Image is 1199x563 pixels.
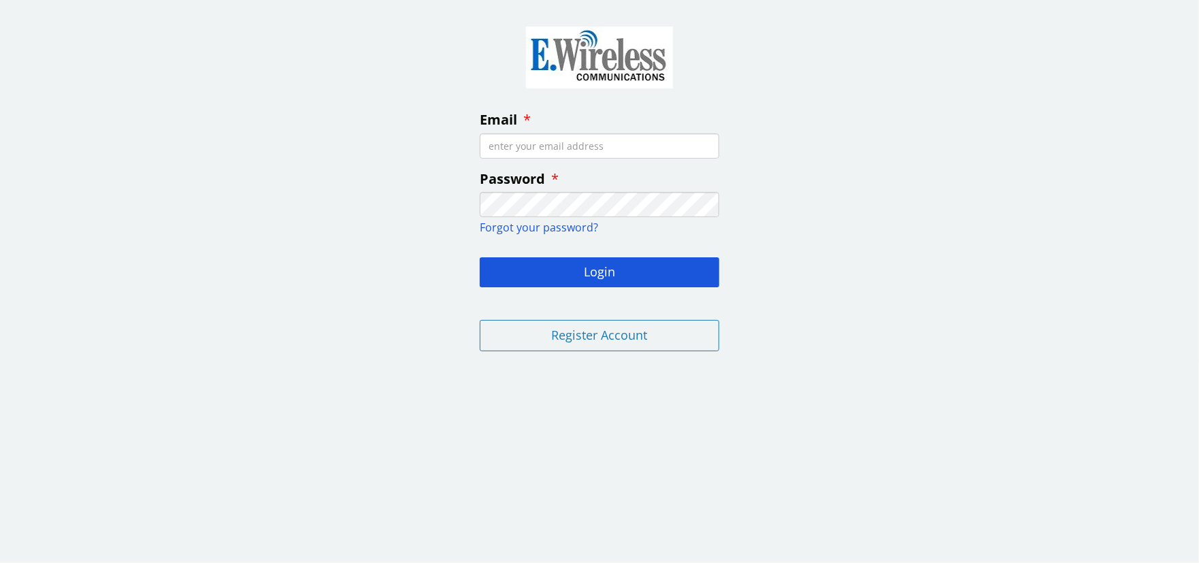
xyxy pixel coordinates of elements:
[480,257,719,287] button: Login
[480,170,545,188] span: Password
[480,220,598,235] a: Forgot your password?
[480,320,719,351] button: Register Account
[480,110,517,129] span: Email
[480,133,719,159] input: enter your email address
